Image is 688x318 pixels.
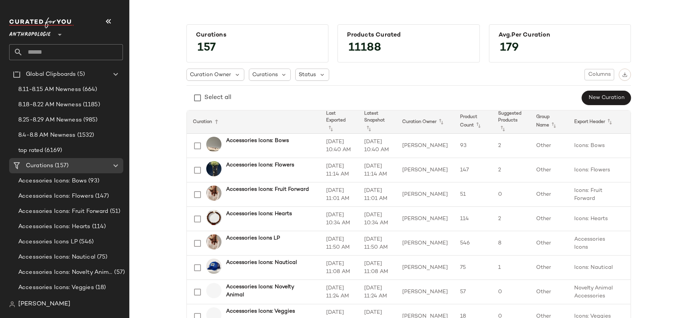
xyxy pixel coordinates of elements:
img: 100027366_043_b [206,259,221,274]
img: svg%3e [622,72,627,77]
td: [PERSON_NAME] [396,231,454,256]
span: Anthropologie [9,26,51,40]
td: 51 [454,182,492,207]
td: [PERSON_NAME] [396,280,454,304]
td: [DATE] 10:34 AM [320,207,358,231]
div: Curations [196,32,319,39]
span: (147) [94,192,109,201]
span: Accessories Icons: Veggies [18,283,94,292]
span: (985) [82,116,98,125]
td: 2 [492,158,530,182]
td: [DATE] 10:40 AM [320,134,358,158]
span: top rated [18,146,43,155]
td: [DATE] 10:34 AM [358,207,396,231]
td: [DATE] 10:40 AM [358,134,396,158]
span: 8.4-8.8 AM Newness [18,131,76,140]
span: 8.11-8.15 AM Newness [18,85,81,94]
span: (114) [91,222,106,231]
b: Accessories Icons: Veggies [226,307,295,315]
img: 90698549_030_b19 [206,161,221,176]
b: Accessories Icons: Bows [226,137,289,145]
div: Products Curated [347,32,470,39]
span: Accessories Icons: Flowers [18,192,94,201]
td: [DATE] 11:24 AM [358,280,396,304]
td: Icons: Flowers [568,158,626,182]
div: Avg.per Curation [498,32,621,39]
span: Accessories Icons LP [18,238,78,246]
td: 546 [454,231,492,256]
td: [DATE] 11:50 AM [320,231,358,256]
td: Other [530,182,568,207]
img: svg%3e [9,301,15,307]
span: Curations [26,161,53,170]
button: Columns [584,69,614,80]
span: (1532) [76,131,94,140]
td: 2 [492,134,530,158]
span: (18) [94,283,106,292]
td: Other [530,256,568,280]
span: Accessories Icons: Novelty Animal [18,268,113,277]
td: 93 [454,134,492,158]
td: Other [530,280,568,304]
td: [DATE] 11:50 AM [358,231,396,256]
span: (93) [87,177,99,185]
span: (51) [108,207,121,216]
span: (75) [96,253,108,262]
button: New Curation [582,91,631,105]
td: [PERSON_NAME] [396,158,454,182]
div: Select all [204,93,231,102]
td: Other [530,134,568,158]
td: [DATE] 11:08 AM [358,256,396,280]
td: [PERSON_NAME] [396,134,454,158]
td: [DATE] 11:08 AM [320,256,358,280]
td: 0 [492,182,530,207]
b: Accessories Icons LP [226,234,280,242]
span: Status [299,71,316,79]
span: Curation Owner [190,71,231,79]
td: Other [530,231,568,256]
td: 1 [492,256,530,280]
span: (57) [113,268,125,277]
b: Accessories Icons: Novelty Animal [226,283,311,299]
span: Accessories Icons: Bows [18,177,87,185]
span: 8.25-8.29 AM Newness [18,116,82,125]
td: 8 [492,231,530,256]
th: Curation [187,110,320,134]
td: [PERSON_NAME] [396,256,454,280]
td: Icons: Nautical [568,256,626,280]
b: Accessories Icons: Flowers [226,161,294,169]
td: 114 [454,207,492,231]
td: [DATE] 11:14 AM [320,158,358,182]
span: 11188 [341,34,389,62]
img: 101807766_010_b [206,137,221,152]
td: 0 [492,280,530,304]
td: 57 [454,280,492,304]
td: [PERSON_NAME] [396,207,454,231]
img: 102391869_021_p [206,234,221,249]
td: Novelty Animal Accessories [568,280,626,304]
td: Icons: Hearts [568,207,626,231]
span: (5) [76,70,84,79]
td: Other [530,158,568,182]
img: 102391869_021_p [206,185,221,201]
td: 147 [454,158,492,182]
th: Suggested Products [492,110,530,134]
td: [DATE] 11:01 AM [320,182,358,207]
b: Accessories Icons: Fruit Forward [226,185,309,193]
th: Curation Owner [396,110,454,134]
td: Other [530,207,568,231]
span: Curations [252,71,278,79]
td: 2 [492,207,530,231]
span: New Curation [588,95,624,101]
span: (546) [78,238,94,246]
td: [DATE] 11:24 AM [320,280,358,304]
td: [PERSON_NAME] [396,182,454,207]
td: Accessories Icons [568,231,626,256]
span: 157 [190,34,223,62]
th: Product Count [454,110,492,134]
span: Global Clipboards [26,70,76,79]
span: (6169) [43,146,62,155]
span: (157) [53,161,68,170]
span: (664) [81,85,97,94]
span: 8.18-8.22 AM Newness [18,101,81,109]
